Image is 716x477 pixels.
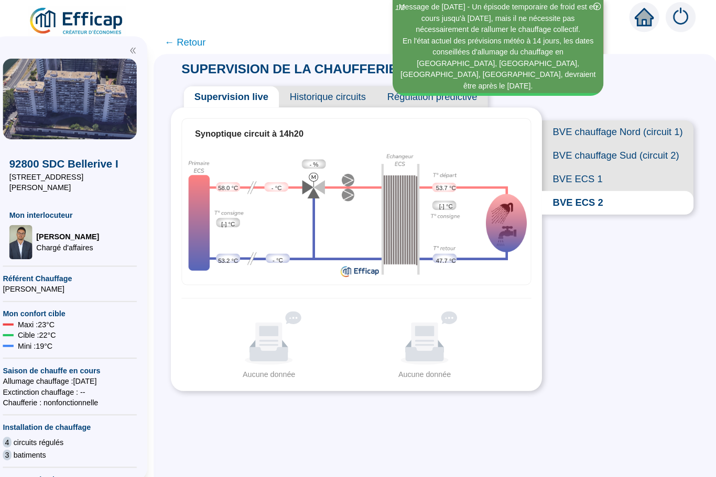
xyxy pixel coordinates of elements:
[400,35,603,90] div: En l'état actuel des prévisions météo à 14 jours, les dates conseillées d'allumage du chauffage e...
[401,4,410,12] i: 1 / 2
[194,84,287,105] span: Supervision live
[17,358,148,368] span: Saison de chauffe en cours
[317,157,326,165] span: - %
[50,227,111,237] span: [PERSON_NAME]
[545,141,693,164] span: BVE chauffage Sud (circuit 2)
[666,2,695,31] img: alerts
[441,180,460,188] span: 53.7 °C
[17,379,148,389] span: Exctinction chauffage : --
[382,361,478,372] div: Aucune donnée
[181,60,414,74] span: SUPERVISION DE LA CHAUFFERIE
[227,180,247,188] span: 58.0 °C
[42,6,137,36] img: efficap energie logo
[23,206,142,216] span: Mon interlocuteur
[545,187,693,210] span: BVE ECS 2
[23,220,46,254] img: Chargé d'affaires
[23,153,142,168] span: 92800 SDC Bellerive I
[17,464,148,475] span: Contexte du site
[31,323,69,334] span: Cible : 22 °C
[192,145,534,275] div: Synoptique
[227,251,247,260] span: 53.2 °C
[280,180,290,188] span: - °C
[31,313,68,323] span: Maxi : 23 °C
[17,413,148,424] span: Installation de chauffage
[17,440,25,451] span: 3
[17,368,148,379] span: Allumage chauffage : [DATE]
[205,125,521,137] div: Synoptique circuit à 14h20
[17,268,148,278] span: Référent Chauffage
[23,168,142,189] span: [STREET_ADDRESS][PERSON_NAME]
[196,361,359,372] div: Aucune donnée
[50,237,111,248] span: Chargé d'affaires
[17,389,148,400] span: Chaufferie : non fonctionnelle
[27,428,76,438] span: circuits régulés
[17,278,148,289] span: [PERSON_NAME]
[31,334,66,344] span: Mini : 19 °C
[17,302,148,313] span: Mon confort cible
[281,250,291,259] span: - °C
[441,251,460,260] span: 47.7 °C
[545,118,693,141] span: BVE chauffage Nord (circuit 1)
[175,34,215,49] span: ← Retour
[231,215,244,224] span: [-] °C
[192,145,534,275] img: ecs-supervision.4e789799f7049b378e9c.png
[444,198,457,207] span: [-] °C
[140,46,148,53] span: double-left
[287,84,383,105] span: Historique circuits
[400,2,603,35] div: Message de [DATE] - Un épisode temporaire de froid est en cours jusqu'à [DATE], mais il ne nécess...
[635,7,654,26] span: home
[27,440,59,451] span: batiments
[545,164,693,187] span: BVE ECS 1
[595,3,602,10] span: close-circle
[383,84,492,105] span: Régulation prédictive
[17,428,25,438] span: 4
